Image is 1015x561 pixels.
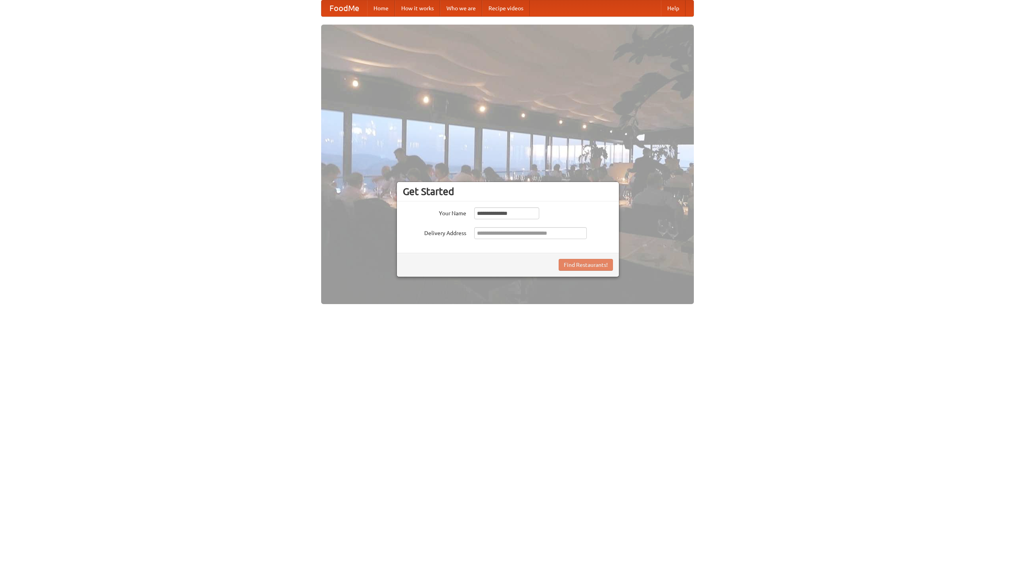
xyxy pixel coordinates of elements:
label: Delivery Address [403,227,466,237]
a: Who we are [440,0,482,16]
label: Your Name [403,207,466,217]
h3: Get Started [403,186,613,197]
a: Help [661,0,686,16]
button: Find Restaurants! [559,259,613,271]
a: How it works [395,0,440,16]
a: Recipe videos [482,0,530,16]
a: Home [367,0,395,16]
a: FoodMe [322,0,367,16]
